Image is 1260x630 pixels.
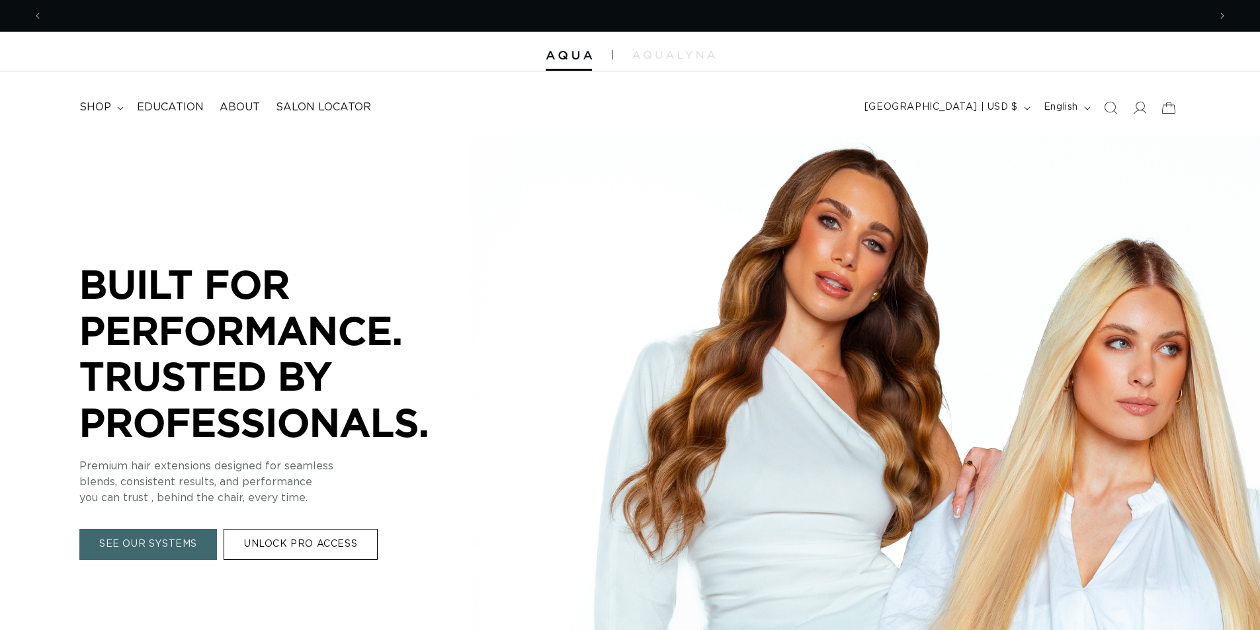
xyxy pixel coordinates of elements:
[79,100,111,114] span: shop
[137,100,204,114] span: Education
[857,95,1036,120] button: [GEOGRAPHIC_DATA] | USD $
[79,491,476,506] p: you can trust , behind the chair, every time.
[1208,3,1237,28] button: Next announcement
[23,3,52,28] button: Previous announcement
[79,475,476,491] p: blends, consistent results, and performance
[129,93,212,122] a: Education
[1096,93,1125,122] summary: Search
[276,100,371,114] span: Salon Locator
[79,261,476,445] p: BUILT FOR PERFORMANCE. TRUSTED BY PROFESSIONALS.
[79,459,476,475] p: Premium hair extensions designed for seamless
[1036,95,1096,120] button: English
[1044,100,1078,114] span: English
[546,51,592,60] img: Aqua Hair Extensions
[79,530,217,561] a: SEE OUR SYSTEMS
[632,51,715,59] img: aqualyna.com
[71,93,129,122] summary: shop
[224,530,378,561] a: UNLOCK PRO ACCESS
[864,100,1018,114] span: [GEOGRAPHIC_DATA] | USD $
[268,93,379,122] a: Salon Locator
[220,100,260,114] span: About
[212,93,268,122] a: About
